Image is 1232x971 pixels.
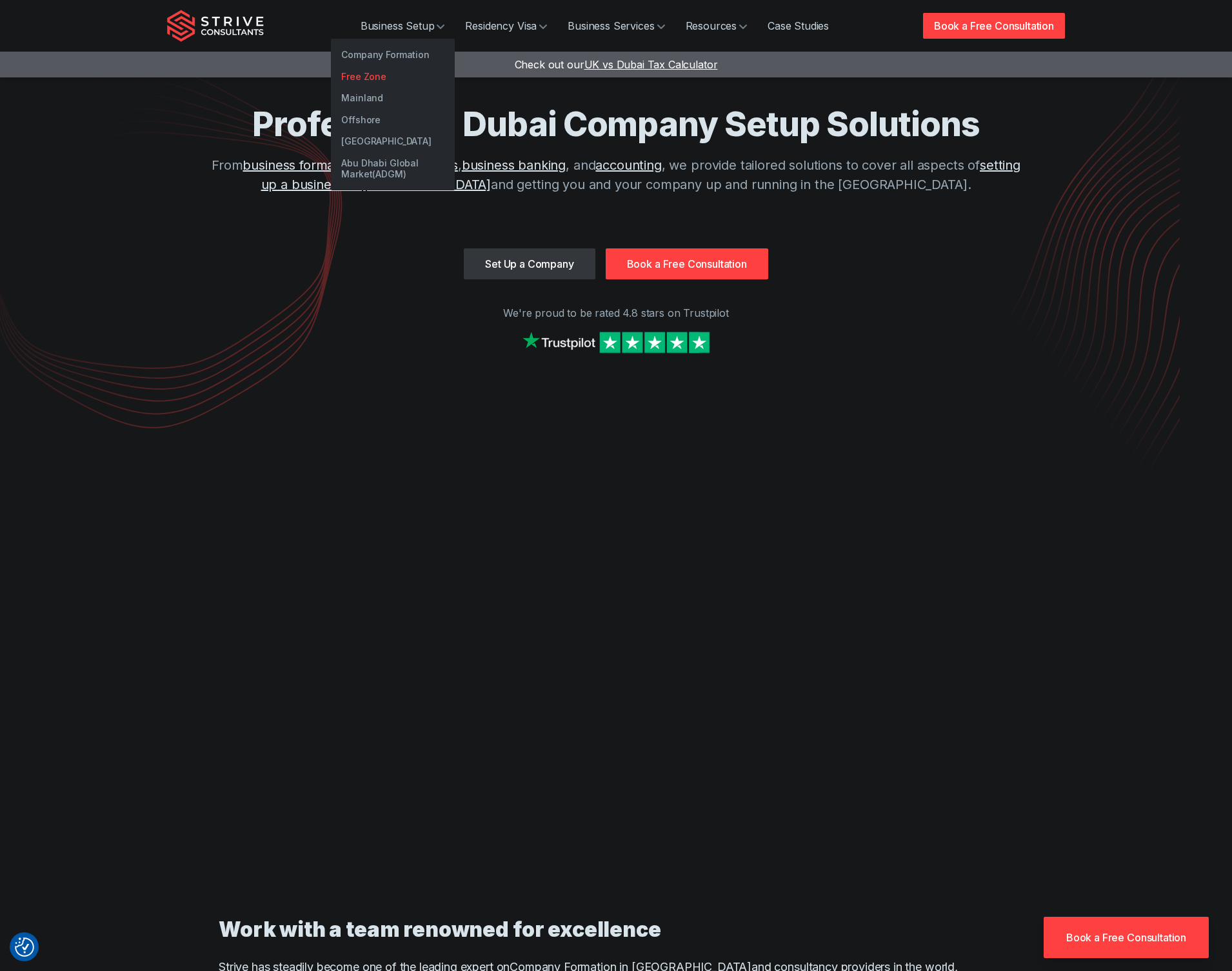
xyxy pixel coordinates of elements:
[515,58,718,71] a: Check out ourUK vs Dubai Tax Calculator
[243,157,363,173] a: business formations
[15,937,34,957] button: Consent Preferences
[331,44,455,66] a: Company Formation
[923,13,1065,39] a: Book a Free Consultation
[464,248,595,279] a: Set Up a Company
[167,305,1065,321] p: We're proud to be rated 4.8 stars on Trustpilot
[331,109,455,131] a: Offshore
[219,917,661,942] strong: Work with a team renowned for excellence
[455,13,557,39] a: Residency Visa
[350,13,455,39] a: Business Setup
[203,155,1029,194] p: From , , , and , we provide tailored solutions to cover all aspects of and getting you and your c...
[519,328,713,356] img: Strive on Trustpilot
[198,405,1034,876] iframe: Intro to Strive
[675,13,758,39] a: Resources
[331,66,455,88] a: Free Zone
[1044,917,1209,958] a: Book a Free Consultation
[203,103,1029,145] h1: Professional Dubai Company Setup Solutions
[331,130,455,152] a: [GEOGRAPHIC_DATA]
[331,152,455,185] a: Abu Dhabi Global Market(ADGM)
[462,157,566,173] a: business banking
[584,58,718,71] span: UK vs Dubai Tax Calculator
[331,87,455,109] a: Mainland
[15,937,34,957] img: Revisit consent button
[167,10,264,42] img: Strive Consultants
[557,13,675,39] a: Business Services
[606,248,768,279] a: Book a Free Consultation
[757,13,839,39] a: Case Studies
[595,157,661,173] a: accounting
